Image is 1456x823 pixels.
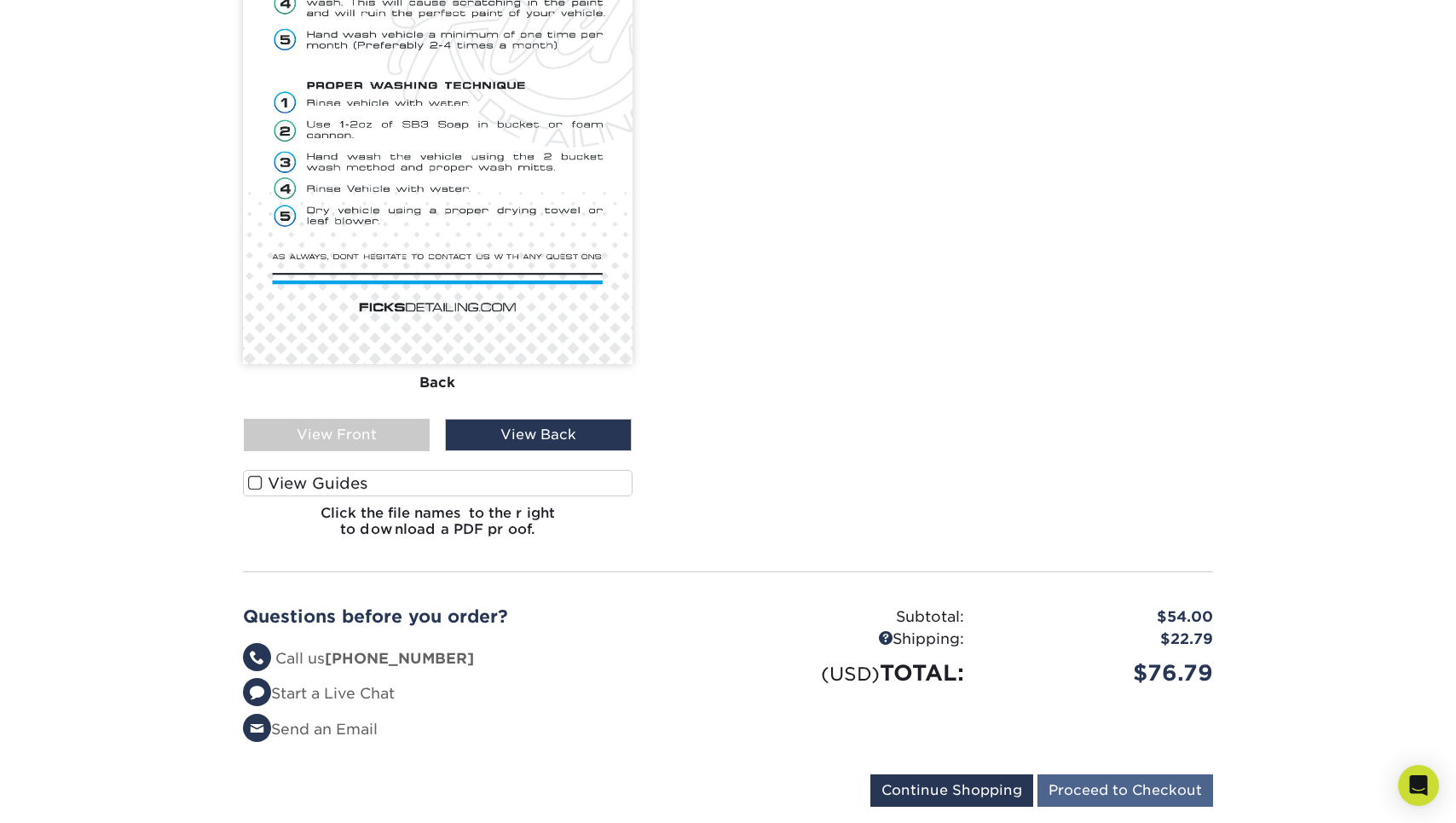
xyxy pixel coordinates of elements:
div: $22.79 [977,629,1226,651]
div: Open Intercom Messenger [1398,765,1439,806]
h6: Click the file names to the right to download a PDF proof. [243,505,633,551]
input: Proceed to Checkout [1037,774,1213,807]
input: Continue Shopping [870,774,1033,807]
div: View Back [445,419,631,451]
div: $54.00 [977,606,1226,629]
h2: Questions before you order? [243,606,715,627]
small: (USD) [821,663,880,685]
strong: [PHONE_NUMBER] [325,650,474,667]
div: $76.79 [977,657,1226,689]
div: Back [243,364,633,402]
a: Send an Email [243,721,378,738]
div: View Front [244,419,430,451]
li: Call us [243,648,715,670]
div: Shipping: [728,629,977,651]
label: View Guides [243,470,633,496]
div: TOTAL: [728,657,977,689]
div: Subtotal: [728,606,977,629]
a: Start a Live Chat [243,685,395,702]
